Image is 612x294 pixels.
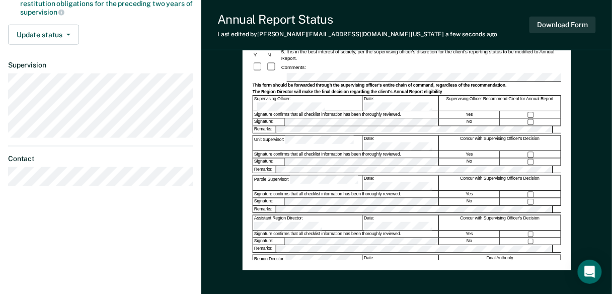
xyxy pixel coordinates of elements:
[439,159,500,166] div: No
[253,126,276,133] div: Remarks:
[439,191,500,198] div: Yes
[439,136,561,151] div: Concur with Supervising Officer's Decision
[253,159,284,166] div: Signature:
[253,231,438,238] div: Signature confirms that all checklist information has been thoroughly reviewed.
[439,255,561,270] div: Final Authority
[217,12,497,27] div: Annual Report Status
[439,96,561,111] div: Supervising Officer Recommend Client for Annual Report
[253,191,438,198] div: Signature confirms that all checklist information has been thoroughly reviewed.
[439,176,561,191] div: Concur with Supervising Officer's Decision
[253,152,438,158] div: Signature confirms that all checklist information has been thoroughly reviewed.
[363,215,438,231] div: Date:
[439,112,500,118] div: Yes
[253,166,276,173] div: Remarks:
[439,152,500,158] div: Yes
[253,136,362,151] div: Unit Supervisor:
[252,89,561,95] div: The Region Director will make the final decision regarding the client's Annual Report eligibility
[439,119,500,126] div: No
[439,215,561,231] div: Concur with Supervising Officer's Decision
[445,31,497,38] span: a few seconds ago
[252,52,266,58] div: Y
[266,52,280,58] div: N
[253,255,362,270] div: Region Director:
[280,64,307,71] div: Comments:
[578,260,602,284] div: Open Intercom Messenger
[253,198,284,205] div: Signature:
[253,206,276,213] div: Remarks:
[280,48,561,61] div: 5. It is in the best interest of society, per the supervising officer's discretion for the client...
[439,238,500,245] div: No
[20,8,64,16] span: supervision
[8,61,193,69] dt: Supervision
[363,176,438,191] div: Date:
[253,215,362,231] div: Assistant Region Director:
[253,119,284,126] div: Signature:
[253,96,362,111] div: Supervising Officer:
[217,31,497,38] div: Last edited by [PERSON_NAME][EMAIL_ADDRESS][DOMAIN_NAME][US_STATE]
[8,25,79,45] button: Update status
[253,238,284,245] div: Signature:
[439,198,500,205] div: No
[8,155,193,163] dt: Contact
[253,112,438,118] div: Signature confirms that all checklist information has been thoroughly reviewed.
[439,231,500,238] div: Yes
[252,83,561,89] div: This form should be forwarded through the supervising officer's entire chain of command, regardle...
[363,255,438,270] div: Date:
[363,96,438,111] div: Date:
[253,176,362,191] div: Parole Supervisor:
[529,17,596,33] button: Download Form
[363,136,438,151] div: Date:
[253,246,276,253] div: Remarks:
